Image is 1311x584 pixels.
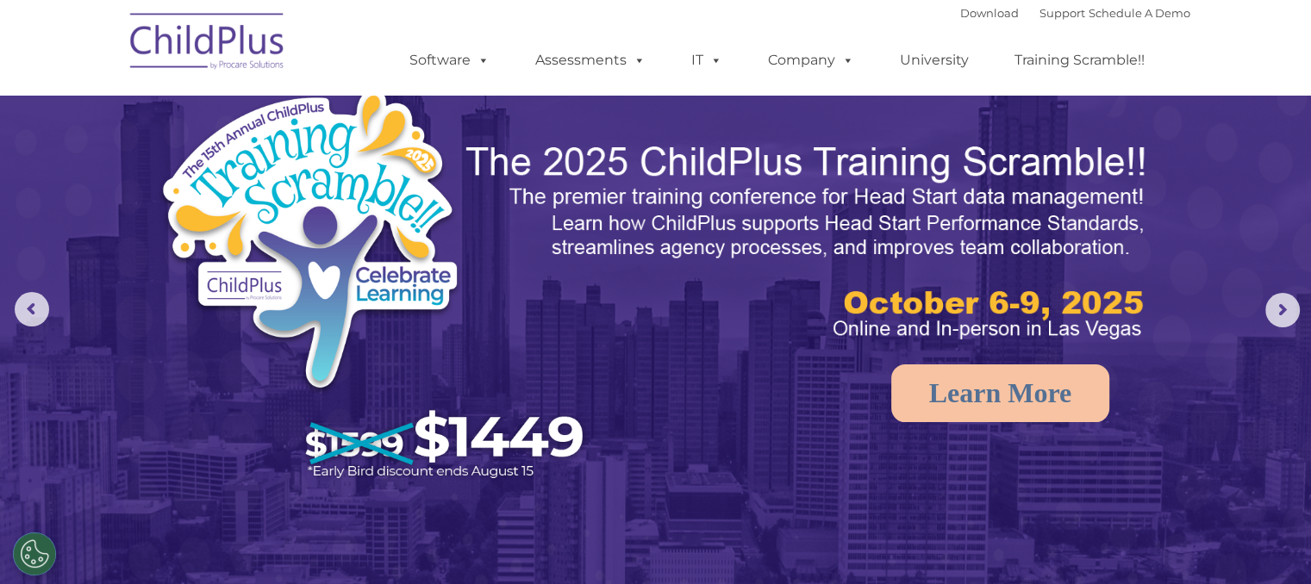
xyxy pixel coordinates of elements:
a: Company [751,43,871,78]
img: ChildPlus by Procare Solutions [122,1,294,87]
a: Learn More [891,364,1110,422]
a: Support [1039,6,1085,20]
a: University [883,43,986,78]
a: IT [674,43,740,78]
font: | [960,6,1190,20]
a: Download [960,6,1019,20]
a: Software [392,43,507,78]
a: Training Scramble!! [997,43,1162,78]
button: Cookies Settings [13,532,56,575]
a: Assessments [518,43,663,78]
a: Schedule A Demo [1089,6,1190,20]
